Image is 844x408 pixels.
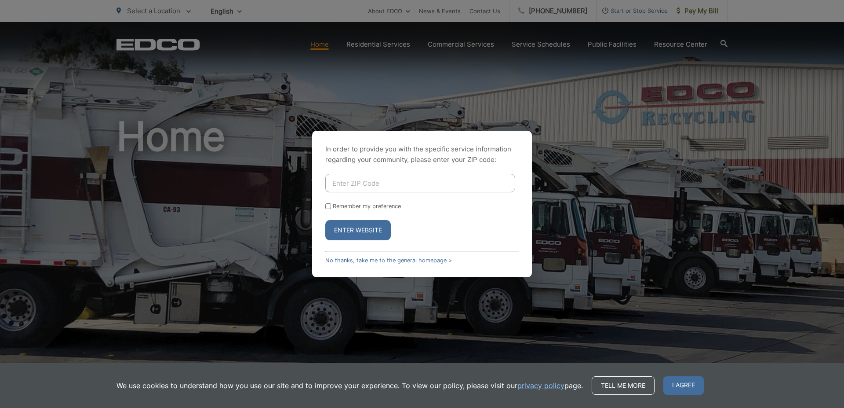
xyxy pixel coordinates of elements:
[325,144,519,165] p: In order to provide you with the specific service information regarding your community, please en...
[517,380,564,391] a: privacy policy
[592,376,655,395] a: Tell me more
[325,174,515,192] input: Enter ZIP Code
[325,220,391,240] button: Enter Website
[333,203,401,210] label: Remember my preference
[663,376,704,395] span: I agree
[116,380,583,391] p: We use cookies to understand how you use our site and to improve your experience. To view our pol...
[325,257,452,264] a: No thanks, take me to the general homepage >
